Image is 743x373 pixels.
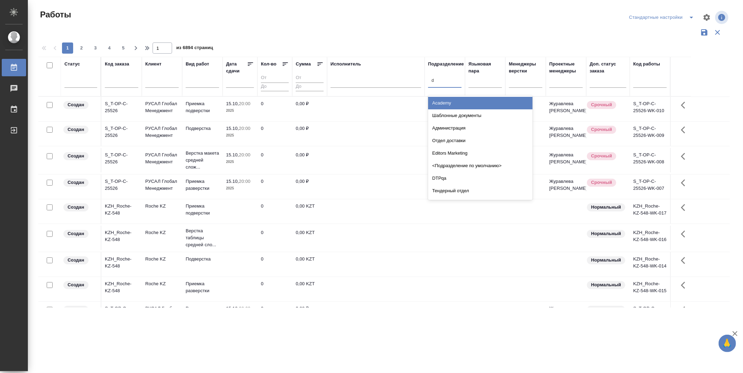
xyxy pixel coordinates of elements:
p: Создан [68,306,84,313]
td: Журавлева [PERSON_NAME] [546,97,586,121]
input: От [261,74,289,83]
p: Создан [68,101,84,108]
button: Здесь прячутся важные кнопки [677,277,694,294]
td: 0 [257,122,292,146]
div: Дата сдачи [226,61,247,75]
button: Здесь прячутся важные кнопки [677,174,694,191]
span: из 6894 страниц [176,44,213,54]
p: Верстка макета средней слож... [186,150,219,171]
div: Заказ еще не согласован с клиентом, искать исполнителей рано [63,151,97,161]
div: Заказ еще не согласован с клиентом, искать исполнителей рано [63,305,97,314]
p: 15.10, [226,179,239,184]
div: Код работы [633,61,660,68]
p: Срочный [591,179,612,186]
button: Сбросить фильтры [711,26,724,39]
p: Приемка разверстки [186,280,219,294]
div: Editors Marketing [428,147,533,160]
p: Создан [68,126,84,133]
p: Roche KZ [145,256,179,263]
div: <Подразделение по умолчанию> [428,160,533,172]
td: Журавлева [PERSON_NAME] [546,302,586,326]
td: 0 [257,174,292,199]
div: Заказ еще не согласован с клиентом, искать исполнителей рано [63,229,97,239]
td: KZH_Roche-KZ-548-WK-015 [630,277,670,301]
p: Нормальный [591,230,621,237]
p: Верстка таблицы средней сло... [186,227,219,248]
span: 5 [118,45,129,52]
td: Журавлева [PERSON_NAME] [546,174,586,199]
p: Создан [68,153,84,160]
p: Roche KZ [145,280,179,287]
p: 20:00 [239,179,250,184]
p: РУСАЛ Глобал Менеджмент [145,100,179,114]
td: S_T-OP-C-25526-WK-008 [630,148,670,172]
td: кит-рус [465,302,505,326]
p: Приемка подверстки [186,100,219,114]
p: Срочный [591,126,612,133]
p: РУСАЛ Глобал Менеджмент [145,151,179,165]
div: split button [627,12,698,23]
div: Заказ еще не согласован с клиентом, искать исполнителей рано [63,100,97,110]
p: Срочный [591,153,612,160]
p: Roche KZ [145,229,179,236]
p: Создан [68,281,84,288]
p: Срочный [591,101,612,108]
div: S_T-OP-C-25526 [105,125,138,139]
div: Заказ еще не согласован с клиентом, искать исполнителей рано [63,125,97,134]
div: Заказ еще не согласован с клиентом, искать исполнителей рано [63,178,97,187]
div: KZH_Roche-KZ-548 [105,229,138,243]
span: 3 [90,45,101,52]
button: 🙏 [719,335,736,352]
button: Здесь прячутся важные кнопки [677,97,694,114]
p: 20:00 [239,126,250,131]
span: 4 [104,45,115,52]
td: Журавлева [PERSON_NAME] [546,148,586,172]
td: 0,00 ₽ [292,97,327,121]
td: 0 [257,302,292,326]
div: Подразделение [428,61,464,68]
td: 0,00 ₽ [292,148,327,172]
div: Тендерный отдел [428,185,533,197]
p: Приемка разверстки [186,178,219,192]
td: 0,00 KZT [292,252,327,277]
td: 0 [257,148,292,172]
span: 🙏 [721,336,733,351]
div: DTPqa [428,172,533,185]
div: Заказ еще не согласован с клиентом, искать исполнителей рано [63,280,97,290]
input: До [261,83,289,91]
button: Здесь прячутся важные кнопки [677,148,694,165]
button: Здесь прячутся важные кнопки [677,252,694,269]
td: 0 [257,277,292,301]
p: 15.10, [226,101,239,106]
p: Нормальный [591,204,621,211]
span: Посмотреть информацию [715,11,730,24]
td: KZH_Roche-KZ-548-WK-017 [630,199,670,224]
p: Редактура [186,305,219,312]
input: От [296,74,324,83]
button: 4 [104,42,115,54]
td: KZH_Roche-KZ-548-WK-016 [630,226,670,250]
div: Отдел доставки [428,134,533,147]
div: KZH_Roche-KZ-548 [105,256,138,270]
td: S_T-OP-C-25526-WK-010 [630,97,670,121]
p: Создан [68,179,84,186]
button: Здесь прячутся важные кнопки [677,302,694,318]
div: S_T-OP-C-25526 [105,305,138,319]
div: Кол-во [261,61,277,68]
p: 2025 [226,185,254,192]
p: Создан [68,204,84,211]
p: 2025 [226,158,254,165]
div: Сумма [296,61,311,68]
p: 2025 [226,132,254,139]
span: Работы [38,9,71,20]
input: До [296,83,324,91]
div: Шаблонные документы [428,109,533,122]
td: 0,00 ₽ [292,302,327,326]
p: 15.10, [226,152,239,157]
p: Приемка подверстки [186,203,219,217]
p: 15.10, [226,306,239,311]
td: 0 [257,97,292,121]
div: Проектные менеджеры [549,61,583,75]
button: Сохранить фильтры [698,26,711,39]
p: Создан [68,230,84,237]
